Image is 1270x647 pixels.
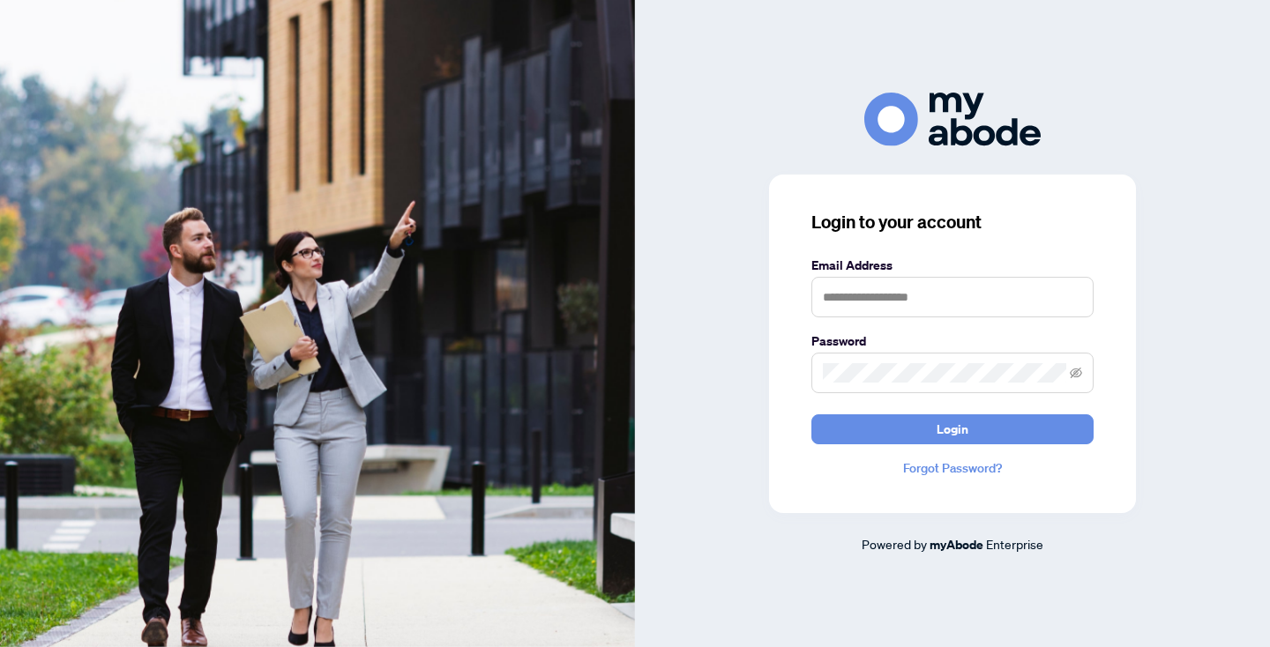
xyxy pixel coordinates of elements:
span: Login [937,415,968,443]
button: Login [811,414,1094,444]
span: Powered by [862,536,927,552]
span: Enterprise [986,536,1043,552]
label: Email Address [811,256,1094,275]
label: Password [811,331,1094,351]
a: myAbode [930,535,983,554]
span: eye-invisible [1070,367,1082,379]
img: ma-logo [864,93,1041,146]
h3: Login to your account [811,210,1094,234]
a: Forgot Password? [811,458,1094,478]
